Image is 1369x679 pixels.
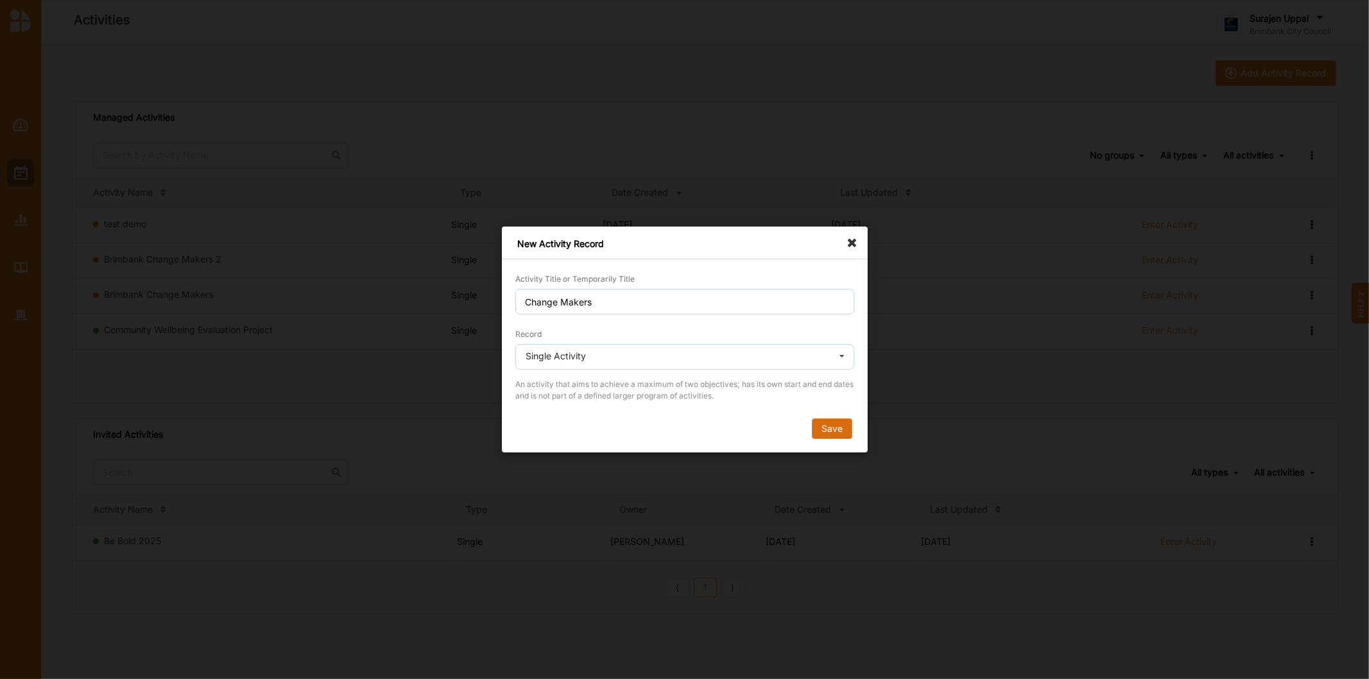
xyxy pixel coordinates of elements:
input: Title [515,289,854,314]
label: Activity Title or Temporarily Title [515,274,635,284]
div: Single Activity [526,352,586,361]
label: Record [515,329,542,339]
button: Save [811,418,852,439]
div: An activity that aims to achieve a maximum of two objectives; has its own start and end dates and... [515,379,854,402]
div: New Activity Record [502,227,868,259]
